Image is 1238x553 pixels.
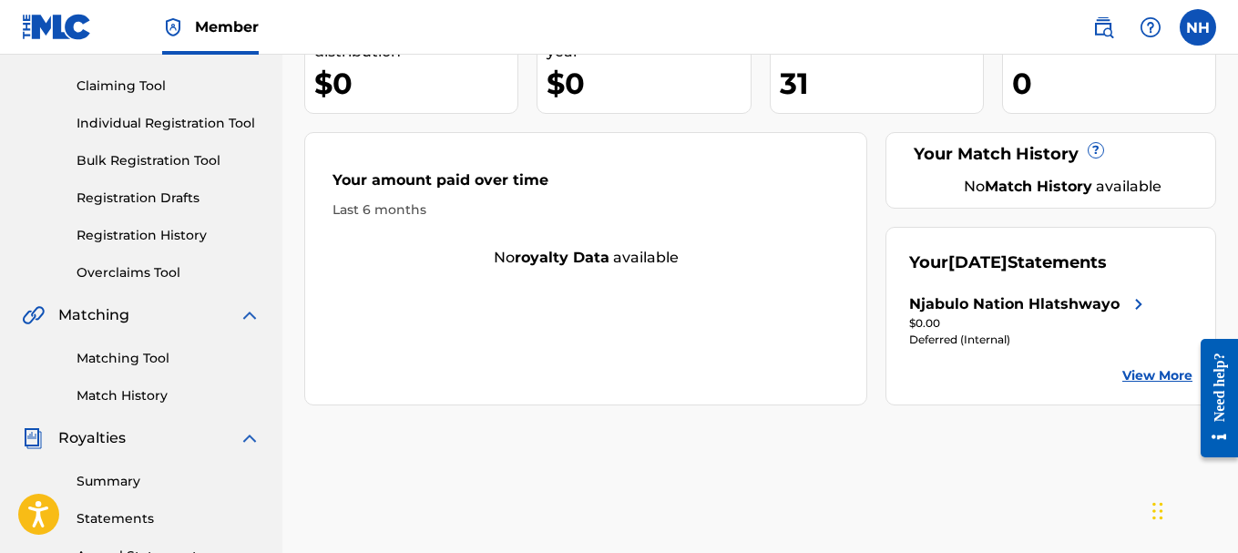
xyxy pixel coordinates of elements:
[162,16,184,38] img: Top Rightsholder
[909,251,1107,275] div: Your Statements
[909,315,1150,332] div: $0.00
[948,252,1008,272] span: [DATE]
[909,332,1150,348] div: Deferred (Internal)
[515,249,609,266] strong: royalty data
[77,151,261,170] a: Bulk Registration Tool
[1012,63,1215,104] div: 0
[77,386,261,405] a: Match History
[77,226,261,245] a: Registration History
[239,304,261,326] img: expand
[195,16,259,37] span: Member
[1085,9,1121,46] a: Public Search
[1152,484,1163,538] div: Drag
[985,178,1092,195] strong: Match History
[314,63,517,104] div: $0
[547,63,750,104] div: $0
[22,304,45,326] img: Matching
[58,427,126,449] span: Royalties
[909,293,1150,348] a: Njabulo Nation Hlatshwayoright chevron icon$0.00Deferred (Internal)
[333,200,839,220] div: Last 6 months
[932,176,1192,198] div: No available
[77,509,261,528] a: Statements
[1089,143,1103,158] span: ?
[1128,293,1150,315] img: right chevron icon
[780,63,983,104] div: 31
[333,169,839,200] div: Your amount paid over time
[77,114,261,133] a: Individual Registration Tool
[22,14,92,40] img: MLC Logo
[77,189,261,208] a: Registration Drafts
[909,293,1120,315] div: Njabulo Nation Hlatshwayo
[305,247,866,269] div: No available
[77,263,261,282] a: Overclaims Tool
[77,77,261,96] a: Claiming Tool
[77,349,261,368] a: Matching Tool
[1180,9,1216,46] div: User Menu
[1092,16,1114,38] img: search
[58,304,129,326] span: Matching
[1140,16,1161,38] img: help
[1147,466,1238,553] iframe: Chat Widget
[1122,366,1192,385] a: View More
[239,427,261,449] img: expand
[1132,9,1169,46] div: Help
[77,472,261,491] a: Summary
[22,427,44,449] img: Royalties
[1187,324,1238,471] iframe: Resource Center
[909,142,1192,167] div: Your Match History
